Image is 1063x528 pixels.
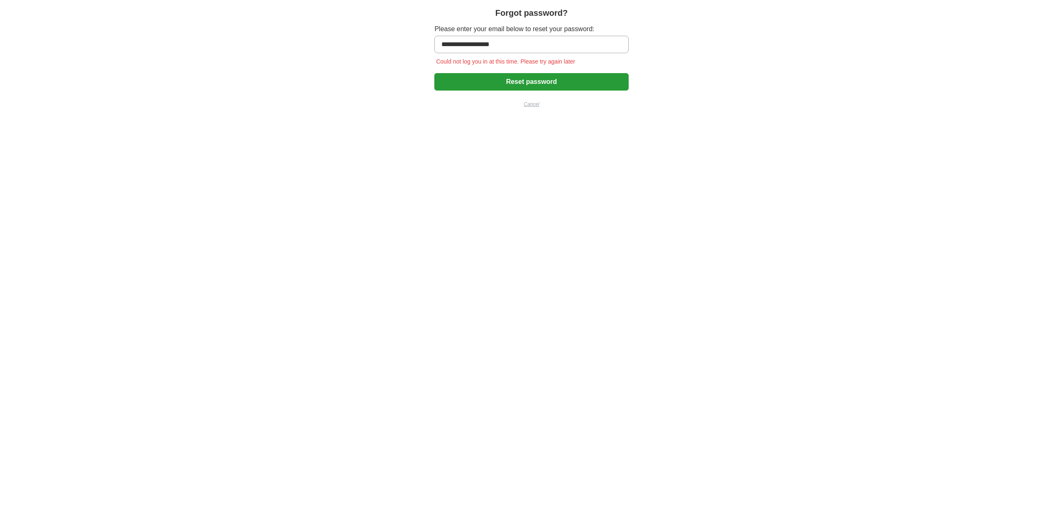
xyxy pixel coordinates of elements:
[495,7,568,19] h1: Forgot password?
[434,24,628,34] label: Please enter your email below to reset your password:
[434,101,628,108] a: Cancel
[434,73,628,91] button: Reset password
[434,58,577,65] span: Could not log you in at this time. Please try again later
